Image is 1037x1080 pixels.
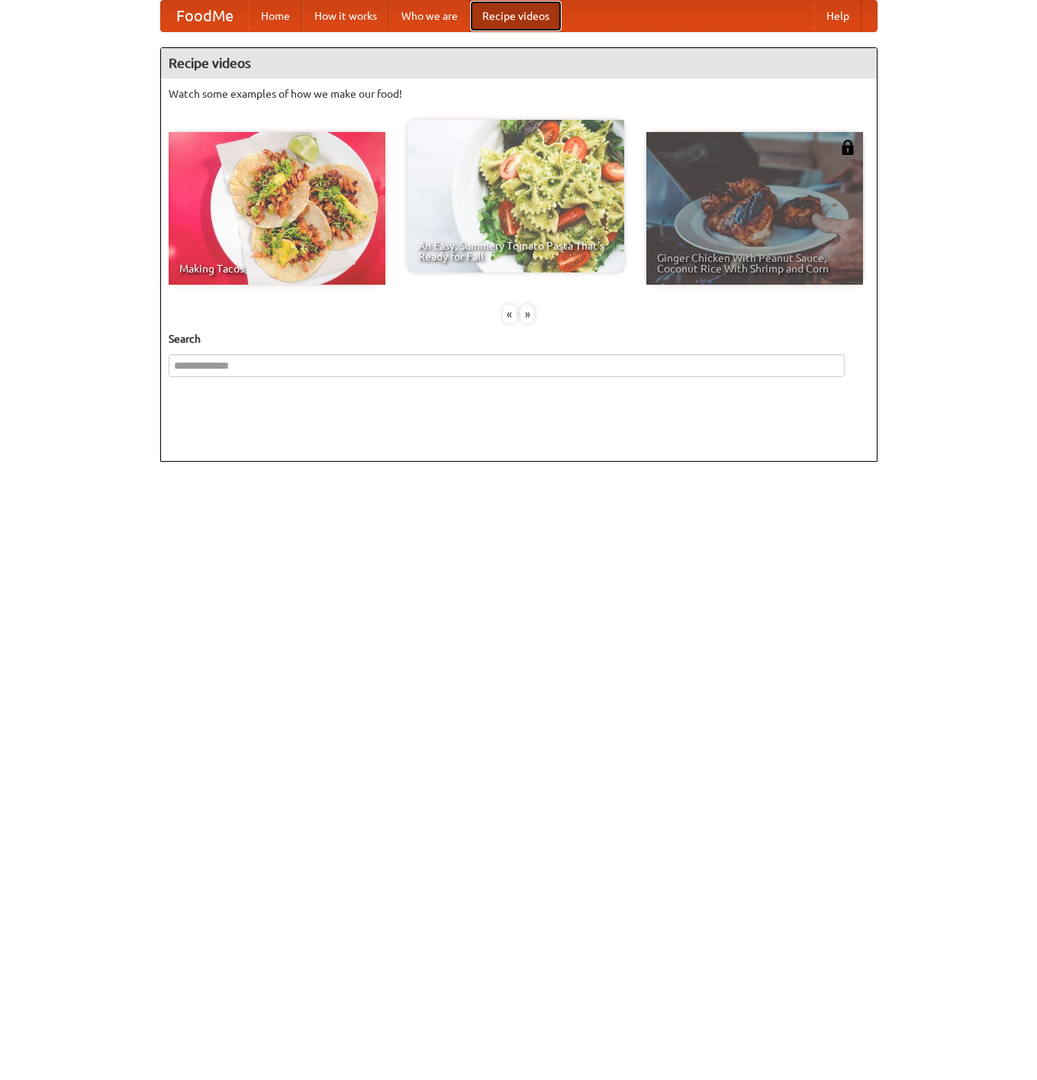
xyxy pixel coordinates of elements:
img: 483408.png [840,140,855,155]
p: Watch some examples of how we make our food! [169,86,869,102]
div: » [520,305,534,324]
span: Making Tacos [179,263,375,274]
a: Making Tacos [169,132,385,285]
span: An Easy, Summery Tomato Pasta That's Ready for Fall [418,240,614,262]
h4: Recipe videos [161,48,877,79]
a: FoodMe [161,1,249,31]
div: « [503,305,517,324]
a: Help [814,1,861,31]
a: Home [249,1,302,31]
h5: Search [169,331,869,347]
a: How it works [302,1,389,31]
a: An Easy, Summery Tomato Pasta That's Ready for Fall [407,120,624,272]
a: Recipe videos [470,1,562,31]
a: Who we are [389,1,470,31]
